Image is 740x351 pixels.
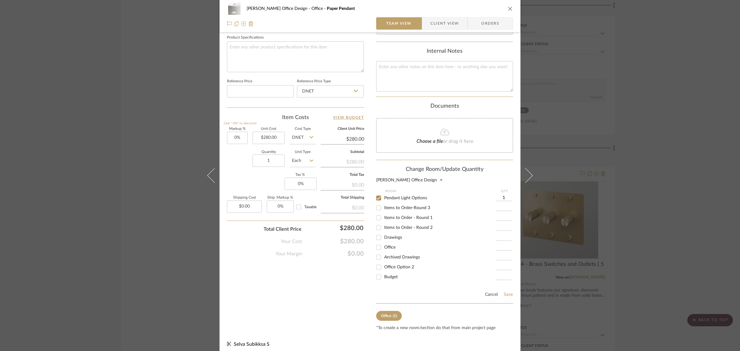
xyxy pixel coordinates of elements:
[227,36,264,39] label: Product Specifications
[417,139,443,144] span: Choose a file
[376,326,513,331] div: *To create a new room/section do that from main project page
[321,179,364,190] div: $0.00
[475,17,506,30] span: Orders
[333,114,364,121] a: View Budget
[290,127,316,130] label: Cost Type
[321,127,364,130] label: Client Unit Price
[384,255,420,259] span: Archived Drawings
[305,222,366,234] div: $280.00
[321,196,364,199] label: Total Shipping
[321,156,364,167] div: $280.00
[384,216,433,220] span: Items to Order - Round 1
[504,292,513,297] button: Save
[311,6,327,11] span: Office
[384,275,398,279] span: Budget
[384,225,433,230] span: Items to Order - Round 2
[393,314,397,318] div: (1)
[302,250,364,258] span: $0.00
[376,48,513,55] div: Internal Notes
[384,235,402,240] span: Drawings
[376,166,513,173] div: Change Room/Update Quantity
[234,342,269,347] span: Selva Subikksa S
[247,6,311,11] span: [PERSON_NAME] Office Design
[264,225,302,233] span: Total Client Price
[276,250,302,258] span: Your Margin
[376,178,437,182] div: [PERSON_NAME] Office Design
[321,173,364,176] label: Total Tax
[253,127,285,130] label: Unit Cost
[304,205,317,209] span: Taxable
[496,190,513,193] div: QTY
[227,114,364,121] div: Item Costs
[227,196,262,199] label: Shipping Cost
[384,265,414,269] span: Office Option 2
[443,139,475,144] span: or drag it here.
[267,196,294,199] label: Ship. Markup %
[508,6,513,11] button: close
[321,151,364,154] label: Subtotal
[485,292,498,297] button: Cancel
[227,80,252,83] label: Reference Price
[327,6,355,11] span: Paper Pendant
[385,190,496,193] div: Room
[384,206,430,210] span: Items to Order-Round 3
[384,196,427,200] span: Pendant Light Options
[386,17,412,30] span: Team View
[227,2,242,15] img: 79b57d3b-11ac-4c4a-b3ff-145b38fc380c_48x40.jpg
[430,17,459,30] span: Client View
[285,173,316,176] label: Tax %
[253,151,285,154] label: Quantity
[384,245,396,250] span: Office
[321,202,364,213] div: $0.00
[302,238,364,245] span: $280.00
[381,314,391,318] div: Office
[249,21,253,26] img: Remove from project
[376,103,513,110] div: Documents
[290,151,316,154] label: Unit Type
[297,80,331,83] label: Reference Price Type
[227,127,248,130] label: Markup %
[281,238,302,245] span: Your Cost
